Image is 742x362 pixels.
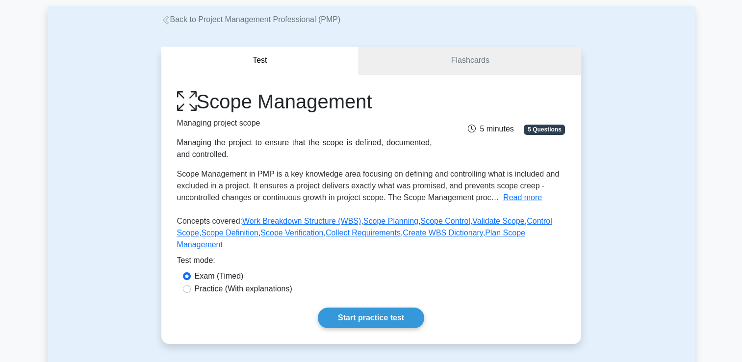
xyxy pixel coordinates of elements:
[195,283,292,295] label: Practice (With explanations)
[201,229,258,237] a: Scope Definition
[363,217,418,225] a: Scope Planning
[177,117,432,129] p: Managing project scope
[260,229,323,237] a: Scope Verification
[177,215,565,255] p: Concepts covered: , , , , , , , , ,
[161,15,341,24] a: Back to Project Management Professional (PMP)
[524,125,565,134] span: 5 Questions
[177,137,432,160] div: Managing the project to ensure that the scope is defined, documented, and controlled.
[161,47,359,75] button: Test
[503,192,542,204] button: Read more
[177,255,565,270] div: Test mode:
[326,229,401,237] a: Collect Requirements
[472,217,524,225] a: Validate Scope
[359,47,581,75] a: Flashcards
[177,90,432,113] h1: Scope Management
[242,217,361,225] a: Work Breakdown Structure (WBS)
[177,170,560,202] span: Scope Management in PMP is a key knowledge area focusing on defining and controlling what is incl...
[195,270,244,282] label: Exam (Timed)
[420,217,470,225] a: Scope Control
[318,308,424,328] a: Start practice test
[468,125,513,133] span: 5 minutes
[403,229,483,237] a: Create WBS Dictionary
